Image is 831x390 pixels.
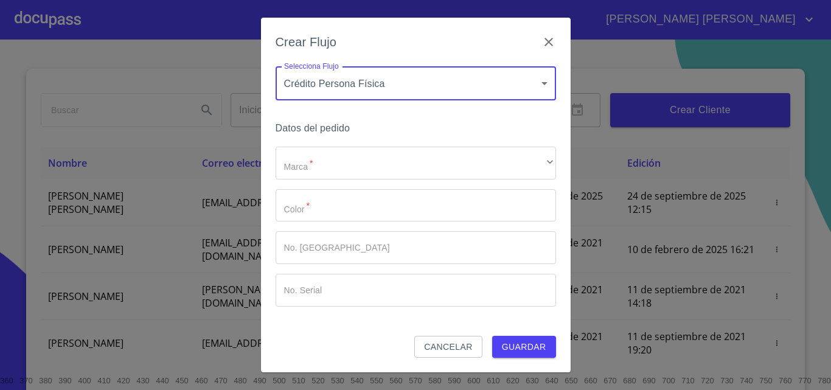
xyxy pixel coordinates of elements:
[414,336,482,358] button: Cancelar
[276,147,556,179] div: ​
[502,340,546,355] span: Guardar
[276,66,556,100] div: Crédito Persona Física
[276,32,337,52] h6: Crear Flujo
[492,336,556,358] button: Guardar
[424,340,472,355] span: Cancelar
[276,120,556,137] h6: Datos del pedido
